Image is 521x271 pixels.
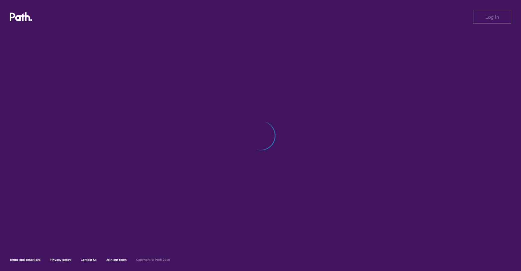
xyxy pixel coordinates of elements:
[473,10,511,24] button: Log in
[485,14,499,20] span: Log in
[50,258,71,262] a: Privacy policy
[10,258,41,262] a: Terms and conditions
[136,258,170,262] h6: Copyright © Path 2018
[81,258,97,262] a: Contact Us
[106,258,127,262] a: Join our team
